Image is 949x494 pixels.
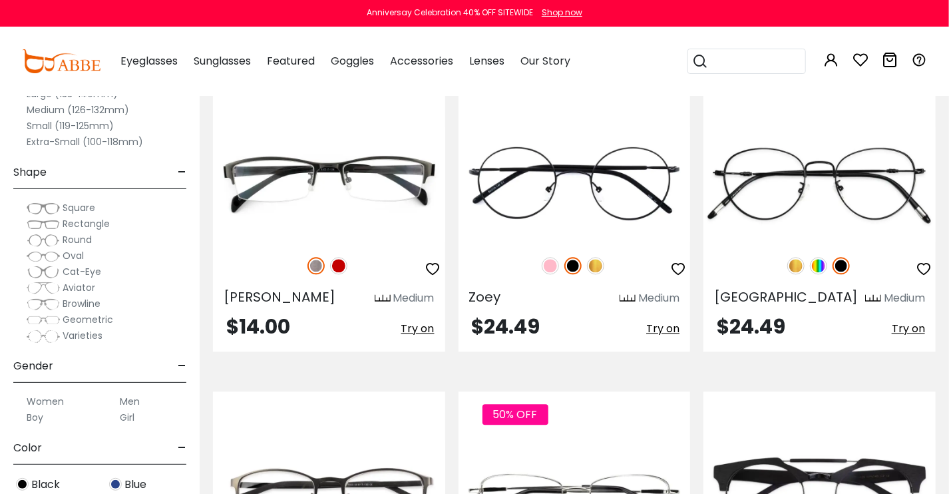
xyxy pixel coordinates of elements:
[703,126,936,242] img: Black Madison - Metal ,Adjust Nose Pads
[401,317,435,341] button: Try on
[120,393,140,409] label: Men
[520,53,570,69] span: Our Story
[63,233,92,246] span: Round
[178,156,186,188] span: -
[469,288,501,306] span: Zoey
[27,282,60,295] img: Aviator.png
[267,53,315,69] span: Featured
[27,234,60,247] img: Round.png
[13,350,53,382] span: Gender
[213,126,445,242] img: Gun Riley - Metal ,Adjust Nose Pads
[542,7,582,19] div: Shop now
[331,53,374,69] span: Goggles
[226,312,290,341] span: $14.00
[564,257,582,274] img: Black
[27,102,129,118] label: Medium (126-132mm)
[27,118,114,134] label: Small (119-125mm)
[390,53,453,69] span: Accessories
[63,249,84,262] span: Oval
[27,314,60,327] img: Geometric.png
[31,477,60,493] span: Black
[472,312,540,341] span: $24.49
[375,294,391,304] img: size ruler
[892,321,925,336] span: Try on
[22,49,100,73] img: abbeglasses.com
[27,330,60,344] img: Varieties.png
[27,266,60,279] img: Cat-Eye.png
[714,288,858,306] span: [GEOGRAPHIC_DATA]
[109,478,122,491] img: Blue
[63,313,113,326] span: Geometric
[224,288,335,306] span: [PERSON_NAME]
[120,409,134,425] label: Girl
[810,257,827,274] img: Multicolor
[367,7,533,19] div: Anniversay Celebration 40% OFF SITEWIDE
[646,321,679,336] span: Try on
[892,317,925,341] button: Try on
[393,290,435,306] div: Medium
[63,217,110,230] span: Rectangle
[27,393,64,409] label: Women
[120,53,178,69] span: Eyeglasses
[27,134,143,150] label: Extra-Small (100-118mm)
[459,126,691,242] img: Black Zoey - Metal ,Adjust Nose Pads
[620,294,636,304] img: size ruler
[469,53,504,69] span: Lenses
[330,257,347,274] img: Red
[63,201,95,214] span: Square
[787,257,805,274] img: Gold
[865,294,881,304] img: size ruler
[401,321,435,336] span: Try on
[27,298,60,311] img: Browline.png
[63,329,102,342] span: Varieties
[63,265,101,278] span: Cat-Eye
[178,350,186,382] span: -
[63,281,95,294] span: Aviator
[833,257,850,274] img: Black
[194,53,251,69] span: Sunglasses
[638,290,679,306] div: Medium
[178,432,186,464] span: -
[717,312,785,341] span: $24.49
[16,478,29,491] img: Black
[646,317,679,341] button: Try on
[13,156,47,188] span: Shape
[535,7,582,18] a: Shop now
[482,404,548,425] span: 50% OFF
[13,432,42,464] span: Color
[27,250,60,263] img: Oval.png
[884,290,925,306] div: Medium
[542,257,559,274] img: Pink
[27,409,43,425] label: Boy
[27,218,60,231] img: Rectangle.png
[307,257,325,274] img: Gun
[63,297,100,310] span: Browline
[27,202,60,215] img: Square.png
[587,257,604,274] img: Gold
[124,477,146,493] span: Blue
